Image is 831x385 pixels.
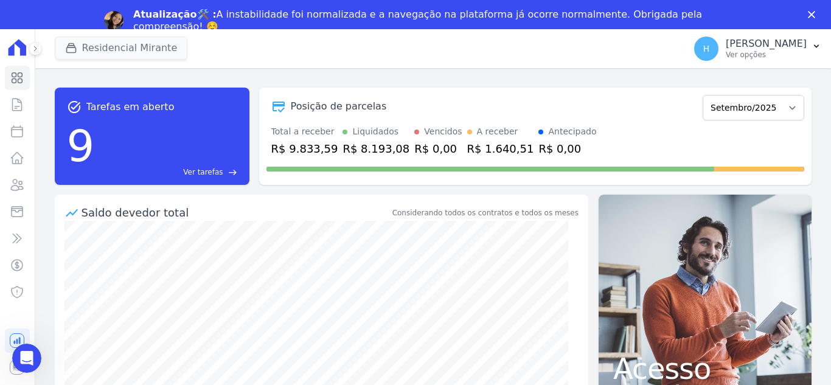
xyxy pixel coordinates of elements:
div: Considerando todos os contratos e todos os meses [392,207,579,218]
b: Atualização🛠️ : [133,9,217,20]
div: Vencidos [424,125,462,138]
span: Tarefas em aberto [86,100,175,114]
button: H [PERSON_NAME] Ver opções [684,32,831,66]
div: Posição de parcelas [291,99,387,114]
span: task_alt [67,100,82,114]
p: Ver opções [726,50,807,60]
div: Antecipado [548,125,596,138]
span: east [228,168,237,177]
span: Ver tarefas [183,167,223,178]
span: H [703,44,710,53]
div: Liquidados [352,125,398,138]
div: R$ 0,00 [538,140,596,157]
div: 9 [67,114,95,178]
img: Profile image for Adriane [104,11,123,30]
div: R$ 8.193,08 [342,140,409,157]
div: R$ 9.833,59 [271,140,338,157]
div: Saldo devedor total [82,204,390,221]
button: Residencial Mirante [55,36,188,60]
span: Acesso [613,354,797,383]
div: A receber [477,125,518,138]
a: Ver tarefas east [99,167,237,178]
div: Fechar [808,11,820,18]
p: [PERSON_NAME] [726,38,807,50]
div: R$ 1.640,51 [467,140,534,157]
iframe: Intercom live chat [12,344,41,373]
div: Total a receber [271,125,338,138]
div: R$ 0,00 [414,140,462,157]
div: A instabilidade foi normalizada e a navegação na plataforma já ocorre normalmente. Obrigada pela ... [133,9,708,33]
